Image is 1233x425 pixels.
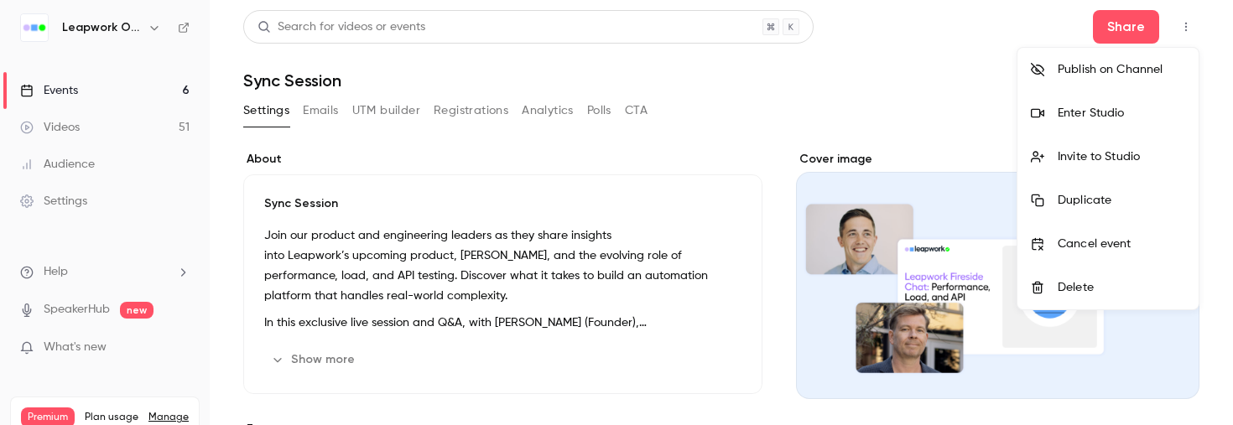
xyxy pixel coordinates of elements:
div: Invite to Studio [1058,148,1185,165]
div: Delete [1058,279,1185,296]
div: Cancel event [1058,236,1185,252]
div: Enter Studio [1058,105,1185,122]
div: Publish on Channel [1058,61,1185,78]
div: Duplicate [1058,192,1185,209]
